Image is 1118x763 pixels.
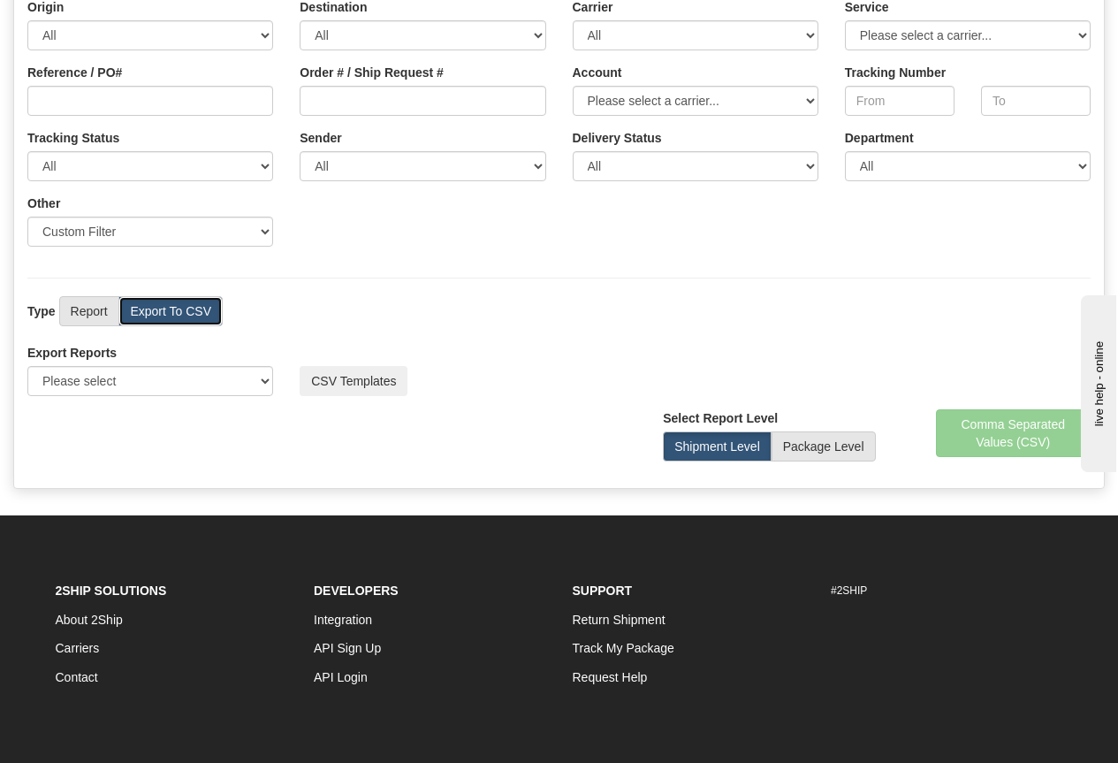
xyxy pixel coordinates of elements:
label: Tracking Status [27,129,119,147]
strong: Developers [314,584,399,598]
iframe: chat widget [1077,291,1116,471]
label: Export Reports [27,344,117,362]
strong: 2Ship Solutions [56,584,167,598]
a: About 2Ship [56,613,123,627]
a: Request Help [573,670,648,684]
a: API Sign Up [314,641,381,655]
a: API Login [314,670,368,684]
label: Type [27,302,56,320]
a: Contact [56,670,98,684]
label: Please ensure data set in report has been RECENTLY tracked from your Shipment History [573,129,662,147]
label: Select Report Level [663,409,778,427]
label: Reference / PO# [27,64,122,81]
label: Sender [300,129,341,147]
a: Return Shipment [573,613,665,627]
strong: Support [573,584,633,598]
label: Shipment Level [663,431,772,462]
a: Integration [314,613,372,627]
label: Report [59,296,119,326]
label: Package Level [772,431,876,462]
input: From [845,86,954,116]
input: To [981,86,1091,116]
a: Track My Package [573,641,674,655]
button: Comma Separated Values (CSV) [936,409,1091,457]
h6: #2SHIP [831,585,1063,597]
label: Department [845,129,914,147]
a: Carriers [56,641,100,655]
select: Please ensure data set in report has been RECENTLY tracked from your Shipment History [573,151,818,181]
div: live help - online [13,15,164,28]
label: Tracking Number [845,64,946,81]
label: Order # / Ship Request # [300,64,444,81]
label: Export To CSV [118,296,223,326]
label: Other [27,195,60,212]
button: CSV Templates [300,366,407,396]
label: Account [573,64,622,81]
